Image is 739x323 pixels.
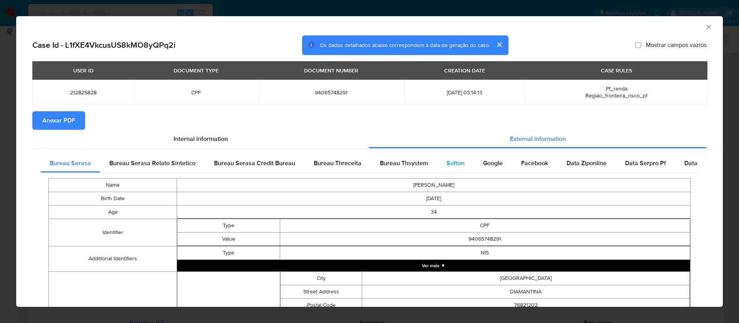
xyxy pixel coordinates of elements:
[280,271,362,285] td: City
[362,298,690,312] td: 76821202
[280,246,690,259] td: NIS
[177,178,691,192] td: [PERSON_NAME]
[177,205,691,219] td: 34
[109,159,196,167] span: Bureau Serasa Relato Sintetico
[40,154,699,172] div: Detailed external info
[174,134,228,143] span: Internal information
[169,64,223,77] div: DOCUMENT TYPE
[69,64,98,77] div: USER ID
[268,89,395,96] span: 94065748291
[177,219,280,232] td: Type
[16,16,723,307] div: closure-recommendation-modal
[646,41,707,49] span: Mostrar campos vazios
[362,271,690,285] td: [GEOGRAPHIC_DATA]
[606,85,627,92] span: Pf_renda
[483,159,503,167] span: Google
[280,298,362,312] td: Postal Code
[490,35,508,54] button: cerrar
[625,159,666,167] span: Data Serpro Pf
[50,159,91,167] span: Bureau Serasa
[32,111,85,130] button: Anexar PDF
[42,112,75,129] span: Anexar PDF
[596,64,637,77] div: CASE RULES
[635,42,641,48] input: Mostrar campos vazios
[280,232,690,246] td: 94065748291
[32,130,707,148] div: Detailed info
[280,285,362,298] td: Street Address
[49,246,177,271] td: Additional Identifiers
[510,134,566,143] span: External information
[440,64,490,77] div: CREATION DATE
[42,89,125,96] span: 212825828
[49,192,177,205] td: Birth Date
[177,232,280,246] td: Value
[280,219,690,232] td: CPF
[380,159,428,167] span: Bureau Thsystem
[567,159,607,167] span: Data Ziponline
[314,159,361,167] span: Bureau Threceita
[177,246,280,259] td: Type
[32,40,176,50] h2: Case Id - L1fXE4VkcusUS8kMO8yQPq2i
[446,159,465,167] span: Softon
[299,64,363,77] div: DOCUMENT NUMBER
[320,41,490,49] span: Os dados detalhados abaixo correspondem à data de geração do caso.
[49,219,177,246] td: Identifier
[585,92,647,99] span: Regiao_fronteira_risco_pf
[177,260,690,271] button: Expand array
[362,285,690,298] td: DIAMANTINA
[413,89,516,96] span: [DATE] 03:14:13
[49,205,177,219] td: Age
[49,178,177,192] td: Name
[143,89,249,96] span: CPF
[521,159,548,167] span: Facebook
[684,159,725,167] span: Data Serpro Pj
[705,23,712,30] button: Fechar a janela
[177,192,691,205] td: [DATE]
[214,159,295,167] span: Bureau Serasa Credit Bureau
